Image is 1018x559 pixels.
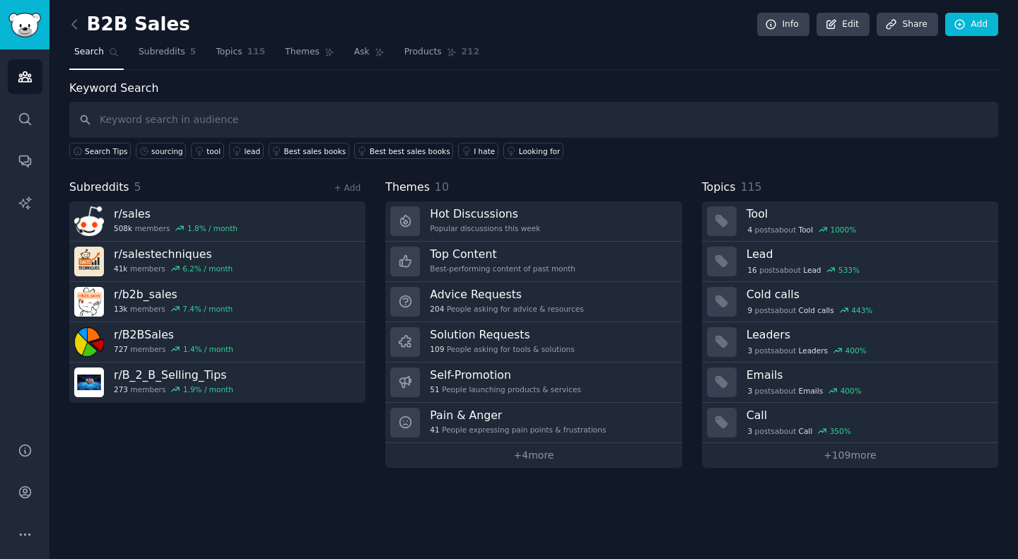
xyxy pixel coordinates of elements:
div: Best sales books [284,146,346,156]
a: Pain & Anger41People expressing pain points & frustrations [385,403,681,443]
a: sourcing [136,143,186,159]
h3: r/ b2b_sales [114,287,233,302]
div: members [114,344,233,354]
a: Best best sales books [354,143,453,159]
span: 5 [190,46,197,59]
a: Products212 [399,41,484,70]
h2: B2B Sales [69,13,190,36]
div: Best-performing content of past month [430,264,575,273]
span: Topics [216,46,242,59]
span: 51 [430,384,439,394]
span: Subreddits [139,46,185,59]
h3: Self-Promotion [430,367,581,382]
div: members [114,384,233,394]
div: 350 % [830,426,851,436]
a: r/b2b_sales13kmembers7.4% / month [69,282,365,322]
a: Best sales books [269,143,349,159]
div: 400 % [846,346,867,355]
span: Tool [799,225,813,235]
div: People asking for tools & solutions [430,344,574,354]
div: post s about [747,304,874,317]
span: 3 [747,346,752,355]
span: 5 [134,180,141,194]
a: r/B_2_B_Selling_Tips273members1.9% / month [69,363,365,403]
div: I hate [474,146,495,156]
span: 10 [435,180,449,194]
div: Popular discussions this week [430,223,540,233]
div: 1000 % [830,225,856,235]
a: Top ContentBest-performing content of past month [385,242,681,282]
a: Topics115 [211,41,270,70]
div: tool [206,146,221,156]
a: tool [191,143,223,159]
a: Call3postsaboutCall350% [702,403,998,443]
div: post s about [747,223,858,236]
h3: Solution Requests [430,327,574,342]
span: Search [74,46,104,59]
span: 13k [114,304,127,314]
span: Call [799,426,813,436]
span: 41k [114,264,127,273]
div: post s about [747,384,863,397]
h3: Lead [747,247,988,261]
div: post s about [747,264,861,276]
input: Keyword search in audience [69,102,998,138]
span: 508k [114,223,132,233]
span: Subreddits [69,179,129,196]
img: sales [74,206,104,236]
a: Emails3postsaboutEmails400% [702,363,998,403]
a: Leaders3postsaboutLeaders400% [702,322,998,363]
a: Ask [349,41,390,70]
span: 9 [747,305,752,315]
h3: Pain & Anger [430,408,606,423]
h3: Leaders [747,327,988,342]
div: members [114,264,233,273]
h3: Hot Discussions [430,206,540,221]
span: 727 [114,344,128,354]
a: Solution Requests109People asking for tools & solutions [385,322,681,363]
span: Ask [354,46,370,59]
label: Keyword Search [69,81,158,95]
a: Add [945,13,998,37]
a: Looking for [503,143,563,159]
h3: Call [747,408,988,423]
a: +4more [385,443,681,468]
h3: r/ sales [114,206,238,221]
a: lead [229,143,264,159]
div: sourcing [151,146,183,156]
span: 3 [747,426,752,436]
h3: Top Content [430,247,575,261]
div: members [114,304,233,314]
div: Best best sales books [370,146,450,156]
span: Themes [285,46,320,59]
div: post s about [747,425,853,437]
a: Cold calls9postsaboutCold calls443% [702,282,998,322]
span: Leaders [799,346,828,355]
span: 115 [247,46,266,59]
span: 204 [430,304,444,314]
a: I hate [458,143,498,159]
div: lead [245,146,260,156]
h3: Advice Requests [430,287,583,302]
span: 3 [747,386,752,396]
img: salestechniques [74,247,104,276]
span: Themes [385,179,430,196]
h3: Cold calls [747,287,988,302]
a: Lead16postsaboutLead533% [702,242,998,282]
div: members [114,223,238,233]
a: Hot DiscussionsPopular discussions this week [385,201,681,242]
a: Themes [280,41,339,70]
span: 212 [462,46,480,59]
h3: Tool [747,206,988,221]
a: Edit [817,13,870,37]
a: Advice Requests204People asking for advice & resources [385,282,681,322]
div: 400 % [841,386,862,396]
img: B_2_B_Selling_Tips [74,367,104,397]
span: Search Tips [85,146,128,156]
span: 273 [114,384,128,394]
a: r/salestechniques41kmembers6.2% / month [69,242,365,282]
span: 109 [430,344,444,354]
h3: r/ B2BSales [114,327,233,342]
span: Cold calls [799,305,834,315]
span: 41 [430,425,439,435]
